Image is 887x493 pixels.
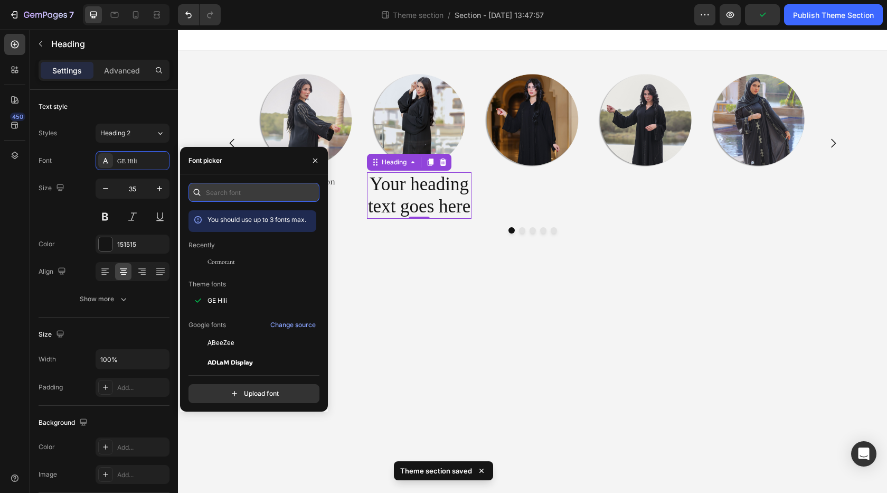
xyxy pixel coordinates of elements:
[39,383,63,392] div: Padding
[39,102,68,111] div: Text style
[117,443,167,452] div: Add...
[341,198,347,204] button: Dot
[189,38,294,143] img: gempages_579879620157899285-f16ae8ae-f894-4c68-b7f0-cd1e2f452a0d.png
[207,216,306,224] span: You should use up to 3 fonts max.
[117,156,167,166] div: GE Hili
[188,280,226,289] p: Theme fonts
[39,416,90,430] div: Background
[96,350,169,369] input: Auto
[117,470,167,480] div: Add...
[188,320,226,330] p: Google fonts
[302,38,407,143] img: gempages_579879620157899285-68c53791-3662-45b9-8460-88897beeac7f.png
[188,384,319,403] button: Upload font
[207,296,227,305] span: GE Hili
[39,239,55,249] div: Color
[331,198,337,204] button: Dot
[39,128,57,138] div: Styles
[39,265,68,279] div: Align
[207,357,253,367] span: ADLaM Display
[39,181,67,196] div: Size
[373,198,379,204] button: Dot
[270,320,316,330] div: Change source
[362,198,369,204] button: Dot
[352,198,358,204] button: Dot
[104,65,140,76] p: Advanced
[529,38,633,143] img: gempages_579879620157899285-8924cd01-0258-421f-8fbc-a247e3d8147e.png
[851,441,876,467] div: Open Intercom Messenger
[39,442,55,452] div: Color
[39,355,56,364] div: Width
[448,10,450,21] span: /
[416,38,520,143] img: gempages_579879620157899285-f1329726-77c2-4681-93fc-778bb6c89b58.png
[39,328,67,342] div: Size
[400,466,472,476] p: Theme section saved
[270,319,316,331] button: Change source
[229,388,279,399] div: Upload font
[202,128,231,137] div: Heading
[117,240,167,249] div: 151515
[178,4,221,25] div: Undo/Redo
[188,240,215,250] p: Recently
[793,10,874,21] div: Publish Theme Section
[188,183,319,202] input: Search font
[207,257,235,266] span: Cormorant
[39,290,169,309] button: Show more
[10,113,25,121] div: 450
[455,10,544,21] span: Section - [DATE] 13:47:57
[39,156,52,165] div: Font
[96,124,169,143] button: Heading 2
[69,8,74,21] p: 7
[39,470,57,479] div: Image
[640,99,670,128] button: Carousel Next Arrow
[178,30,887,493] iframe: Design area
[391,10,446,21] span: Theme section
[100,128,130,138] span: Heading 2
[188,156,222,165] div: Font picker
[51,38,165,50] p: Heading
[207,338,234,348] span: ABeeZee
[52,65,82,76] p: Settings
[784,4,883,25] button: Publish Theme Section
[189,143,294,189] h2: Your heading text goes here
[117,383,167,393] div: Add...
[4,4,79,25] button: 7
[80,294,129,304] div: Show more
